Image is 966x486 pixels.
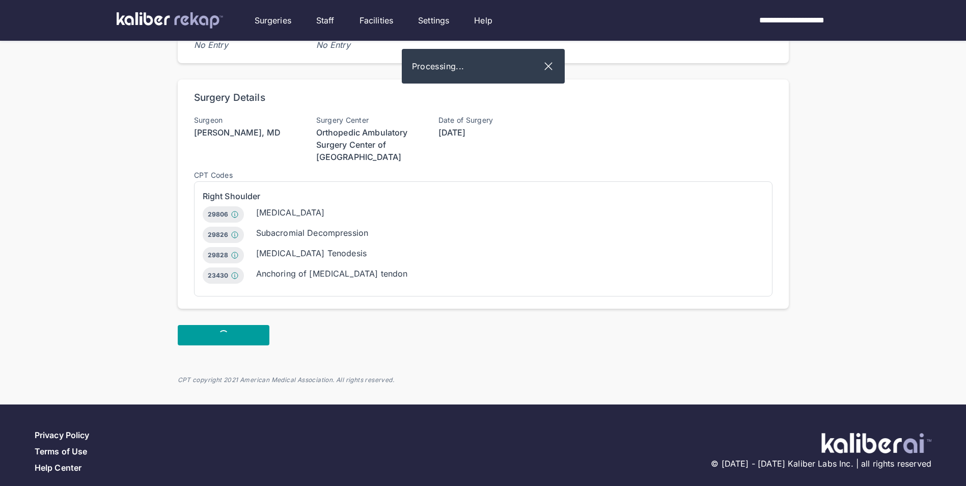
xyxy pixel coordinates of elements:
[438,126,540,139] div: [DATE]
[316,126,418,163] div: Orthopedic Ambulatory Surgery Center of [GEOGRAPHIC_DATA]
[360,14,394,26] a: Facilities
[474,14,492,26] a: Help
[35,430,89,440] a: Privacy Policy
[203,206,244,223] div: 29806
[117,12,223,29] img: kaliber labs logo
[255,14,291,26] a: Surgeries
[256,227,369,239] div: Subacromial Decompression
[194,171,772,179] div: CPT Codes
[178,376,789,384] div: CPT copyright 2021 American Medical Association. All rights reserved.
[231,272,239,280] img: Info.77c6ff0b.svg
[194,126,296,139] div: [PERSON_NAME], MD
[231,210,239,219] img: Info.77c6ff0b.svg
[412,60,542,72] span: Processing...
[35,446,87,456] a: Terms of Use
[203,267,244,284] div: 23430
[231,231,239,239] img: Info.77c6ff0b.svg
[203,227,244,243] div: 29826
[438,116,540,124] div: Date of Surgery
[256,247,367,259] div: [MEDICAL_DATA] Tenodesis
[194,39,296,51] span: No Entry
[231,251,239,259] img: Info.77c6ff0b.svg
[194,116,296,124] div: Surgeon
[316,116,418,124] div: Surgery Center
[194,92,265,104] div: Surgery Details
[711,457,931,470] span: © [DATE] - [DATE] Kaliber Labs Inc. | all rights reserved
[35,463,81,473] a: Help Center
[256,267,408,280] div: Anchoring of [MEDICAL_DATA] tendon
[316,39,418,51] span: No Entry
[203,247,244,263] div: 29828
[418,14,449,26] a: Settings
[256,206,325,219] div: [MEDICAL_DATA]
[316,14,335,26] a: Staff
[203,190,764,202] div: Right Shoulder
[821,433,931,453] img: ATj1MI71T5jDAAAAAElFTkSuQmCC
